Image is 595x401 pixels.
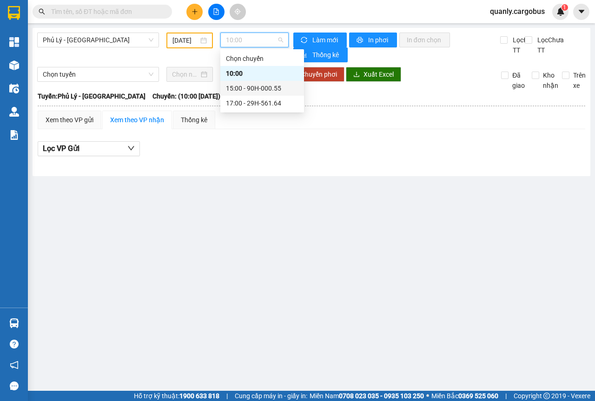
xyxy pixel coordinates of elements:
button: file-add [208,4,225,20]
button: Chuyển phơi [293,67,344,82]
img: warehouse-icon [9,107,19,117]
sup: 1 [562,4,568,11]
button: In đơn chọn [399,33,450,47]
span: Đã giao [509,70,529,91]
span: | [226,391,228,401]
span: search [39,8,45,15]
button: caret-down [573,4,589,20]
span: Miền Nam [310,391,424,401]
span: Miền Bắc [431,391,498,401]
div: Xem theo VP gửi [46,115,93,125]
span: Chuyến: (10:00 [DATE]) [152,91,220,101]
div: Xem theo VP nhận [110,115,164,125]
img: warehouse-icon [9,318,19,328]
span: Làm mới [312,35,339,45]
span: Cung cấp máy in - giấy in: [235,391,307,401]
div: Chọn chuyến [220,51,304,66]
span: down [127,145,135,152]
span: question-circle [10,340,19,348]
b: Tuyến: Phủ Lý - [GEOGRAPHIC_DATA] [38,92,145,100]
span: bar-chart [301,52,309,59]
span: Trên xe [569,70,589,91]
span: quanly.cargobus [483,6,552,17]
img: logo-vxr [8,6,20,20]
div: 15:00 - 90H-000.55 [226,83,298,93]
span: Hỗ trợ kỹ thuật: [134,391,219,401]
input: 11/09/2025 [172,35,198,46]
span: file-add [213,8,219,15]
span: Lọc Đã TT [509,35,533,55]
span: Lọc Chưa TT [534,35,565,55]
span: Lọc VP Gửi [43,143,79,154]
strong: 1900 633 818 [179,392,219,400]
img: icon-new-feature [556,7,565,16]
div: 17:00 - 29H-561.64 [226,98,298,108]
span: aim [234,8,241,15]
span: caret-down [577,7,586,16]
button: printerIn phơi [349,33,397,47]
img: solution-icon [9,130,19,140]
span: Thống kê [312,50,340,60]
span: Chọn tuyến [43,67,153,81]
div: Thống kê [181,115,207,125]
strong: 0708 023 035 - 0935 103 250 [339,392,424,400]
button: Lọc VP Gửi [38,141,140,156]
button: bar-chartThống kê [293,47,348,62]
strong: 0369 525 060 [458,392,498,400]
span: In phơi [368,35,390,45]
span: 10:00 [226,33,283,47]
input: Tìm tên, số ĐT hoặc mã đơn [51,7,161,17]
button: syncLàm mới [293,33,347,47]
span: Phủ Lý - Hà Nội [43,33,153,47]
span: message [10,381,19,390]
span: Kho nhận [539,70,562,91]
button: aim [230,4,246,20]
span: notification [10,361,19,369]
div: Chọn chuyến [226,53,298,64]
span: copyright [543,393,550,399]
span: | [505,391,507,401]
input: Chọn ngày [172,69,199,79]
img: warehouse-icon [9,84,19,93]
div: 10:00 [226,68,298,79]
span: ⚪️ [426,394,429,398]
span: printer [357,37,364,44]
span: 1 [563,4,566,11]
button: downloadXuất Excel [346,67,401,82]
span: sync [301,37,309,44]
img: dashboard-icon [9,37,19,47]
img: warehouse-icon [9,60,19,70]
button: plus [186,4,203,20]
span: plus [192,8,198,15]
